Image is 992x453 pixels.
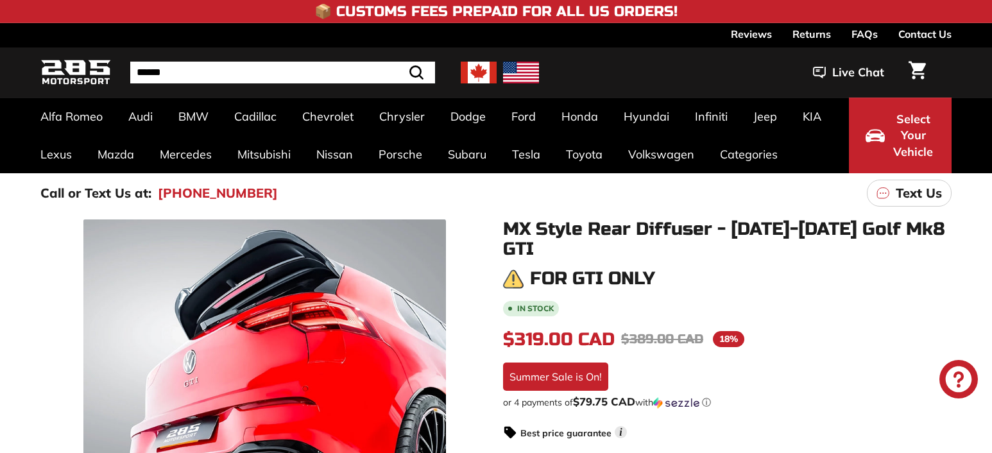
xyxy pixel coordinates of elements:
strong: Best price guarantee [520,427,611,439]
a: Porsche [366,135,435,173]
h1: MX Style Rear Diffuser - [DATE]-[DATE] Golf Mk8 GTI [503,219,952,259]
a: Jeep [740,98,790,135]
a: Mercedes [147,135,225,173]
a: Chevrolet [289,98,366,135]
div: Summer Sale is On! [503,363,608,391]
a: Cart [901,51,934,94]
a: Mitsubishi [225,135,304,173]
a: Text Us [867,180,952,207]
a: Lexus [28,135,85,173]
a: Toyota [553,135,615,173]
a: Nissan [304,135,366,173]
a: Contact Us [898,23,952,45]
a: Reviews [731,23,772,45]
a: Subaru [435,135,499,173]
a: KIA [790,98,834,135]
img: warning.png [503,269,524,289]
a: Chrysler [366,98,438,135]
a: BMW [166,98,221,135]
a: Returns [792,23,831,45]
a: Audi [115,98,166,135]
a: [PHONE_NUMBER] [158,184,278,203]
a: Infiniti [682,98,740,135]
span: Live Chat [832,64,884,81]
a: Hyundai [611,98,682,135]
inbox-online-store-chat: Shopify online store chat [936,360,982,402]
a: Categories [707,135,791,173]
a: Volkswagen [615,135,707,173]
a: Alfa Romeo [28,98,115,135]
a: Tesla [499,135,553,173]
div: or 4 payments of$79.75 CADwithSezzle Click to learn more about Sezzle [503,396,952,409]
p: Call or Text Us at: [40,184,151,203]
a: Cadillac [221,98,289,135]
img: Sezzle [653,397,699,409]
span: $319.00 CAD [503,329,615,350]
p: Text Us [896,184,942,203]
a: Honda [549,98,611,135]
span: Select Your Vehicle [891,111,935,160]
button: Live Chat [796,56,901,89]
span: i [615,426,627,438]
div: or 4 payments of with [503,396,952,409]
button: Select Your Vehicle [849,98,952,173]
a: Dodge [438,98,499,135]
b: In stock [517,305,554,312]
input: Search [130,62,435,83]
a: Ford [499,98,549,135]
h3: For GTI only [530,269,655,289]
img: Logo_285_Motorsport_areodynamics_components [40,58,111,88]
span: $389.00 CAD [621,331,703,347]
h4: 📦 Customs Fees Prepaid for All US Orders! [314,4,678,19]
span: 18% [713,331,744,347]
a: FAQs [851,23,878,45]
a: Mazda [85,135,147,173]
span: $79.75 CAD [573,395,635,408]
